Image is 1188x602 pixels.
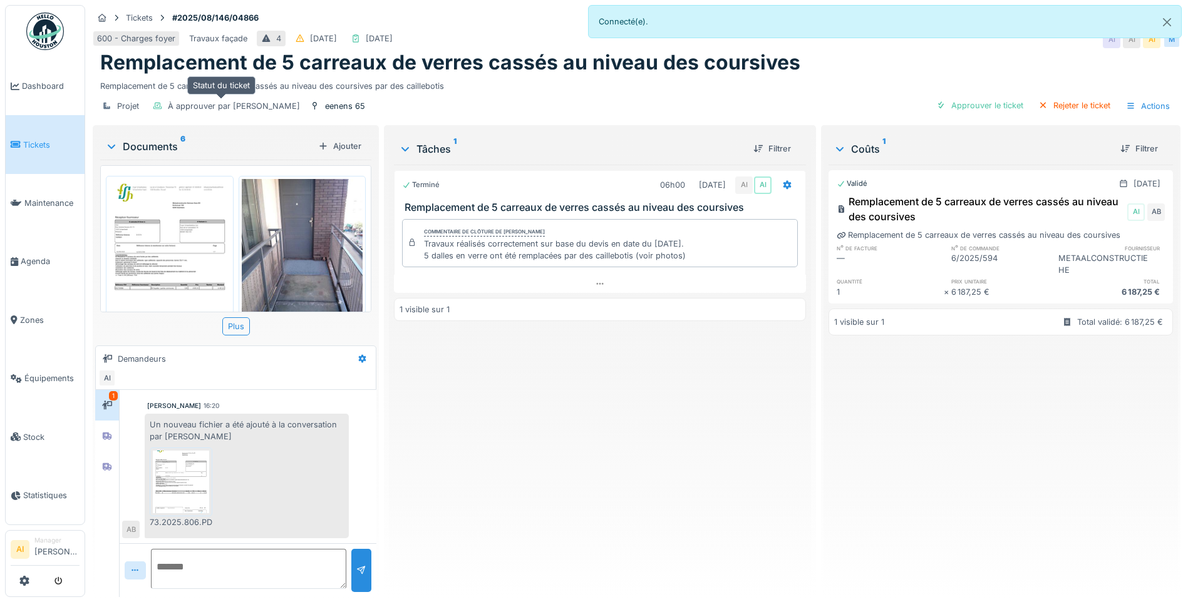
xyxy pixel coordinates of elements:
[100,75,1173,92] div: Remplacement de 5 carreaux de verres cassés au niveau des coursives par des caillebotis
[837,178,867,189] div: Validé
[6,407,85,466] a: Stock
[931,97,1028,114] div: Approuver le ticket
[23,139,80,151] span: Tickets
[100,51,800,74] h1: Remplacement de 5 carreaux de verres cassés au niveau des coursives
[1115,140,1163,157] div: Filtrer
[402,180,440,190] div: Terminé
[399,141,743,156] div: Tâches
[325,100,365,112] div: eenens 65
[150,516,212,528] div: 73.2025.806.PDF
[109,391,118,400] div: 1
[837,244,943,252] h6: n° de facture
[34,536,80,563] li: [PERSON_NAME]
[23,489,80,501] span: Statistiques
[276,33,281,44] div: 4
[145,414,349,539] div: Un nouveau fichier a été ajouté à la conversation par [PERSON_NAME]
[837,286,943,298] div: 1
[204,401,219,411] div: 16:20
[1033,97,1115,114] div: Rejeter le ticket
[1058,286,1165,298] div: 6 187,25 €
[180,139,185,154] sup: 6
[951,277,1058,285] h6: prix unitaire
[6,232,85,290] a: Agenda
[951,252,1058,276] div: 6/2025/594
[97,33,175,44] div: 600 - Charges foyer
[754,176,772,194] div: AI
[1058,277,1165,285] h6: total
[748,140,796,157] div: Filtrer
[21,255,80,267] span: Agenda
[951,244,1058,252] h6: n° de commande
[944,286,952,298] div: ×
[20,314,80,326] span: Zones
[6,349,85,407] a: Équipements
[167,12,264,24] strong: #2025/08/146/04866
[424,238,686,262] div: Travaux réalisés correctement sur base du devis en date du [DATE]. 5 dalles en verre ont été remp...
[405,202,800,213] h3: Remplacement de 5 carreaux de verres cassés au niveau des coursives
[834,141,1110,156] div: Coûts
[118,353,166,365] div: Demandeurs
[424,228,545,237] div: Commentaire de clôture de [PERSON_NAME]
[660,179,685,191] div: 06h00
[26,13,64,50] img: Badge_color-CXgf-gQk.svg
[22,80,80,92] span: Dashboard
[453,141,457,156] sup: 1
[400,304,450,315] div: 1 visible sur 1
[1147,203,1165,221] div: AB
[6,115,85,173] a: Tickets
[126,12,153,24] div: Tickets
[735,176,753,194] div: AI
[6,291,85,349] a: Zones
[11,540,29,559] li: AI
[1143,31,1160,48] div: AI
[1058,252,1165,276] div: METAALCONSTRUCTIE HE
[882,141,886,156] sup: 1
[1120,97,1175,115] div: Actions
[105,139,313,154] div: Documents
[1163,31,1180,48] div: M
[168,100,300,112] div: À approuver par [PERSON_NAME]
[34,536,80,545] div: Manager
[11,536,80,566] a: AI Manager[PERSON_NAME]
[1153,6,1181,39] button: Close
[242,179,363,340] img: acch1lj77f6sypvoak78qdwq0gjv
[24,197,80,209] span: Maintenance
[147,401,201,411] div: [PERSON_NAME]
[313,138,366,155] div: Ajouter
[1103,31,1120,48] div: AI
[1058,244,1165,252] h6: fournisseur
[837,229,1120,241] div: Remplacement de 5 carreaux de verres cassés au niveau des coursives
[366,33,393,44] div: [DATE]
[109,179,230,350] img: njklx47arvfwwearxpjudf9pdl5l
[117,100,139,112] div: Projet
[1077,316,1163,328] div: Total validé: 6 187,25 €
[310,33,337,44] div: [DATE]
[189,33,247,44] div: Travaux façade
[951,286,1058,298] div: 6 187,25 €
[6,466,85,524] a: Statistiques
[187,76,256,94] div: Statut du ticket
[24,372,80,384] span: Équipements
[834,316,884,328] div: 1 visible sur 1
[98,369,116,387] div: AI
[837,252,943,276] div: —
[122,521,140,538] div: AB
[6,57,85,115] a: Dashboard
[222,317,250,335] div: Plus
[1123,31,1140,48] div: AI
[23,431,80,443] span: Stock
[1134,178,1160,190] div: [DATE]
[6,174,85,232] a: Maintenance
[153,451,209,513] img: njklx47arvfwwearxpjudf9pdl5l
[588,5,1182,38] div: Connecté(e).
[837,194,1125,224] div: Remplacement de 5 carreaux de verres cassés au niveau des coursives
[1127,203,1145,221] div: AI
[699,179,726,191] div: [DATE]
[837,277,943,285] h6: quantité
